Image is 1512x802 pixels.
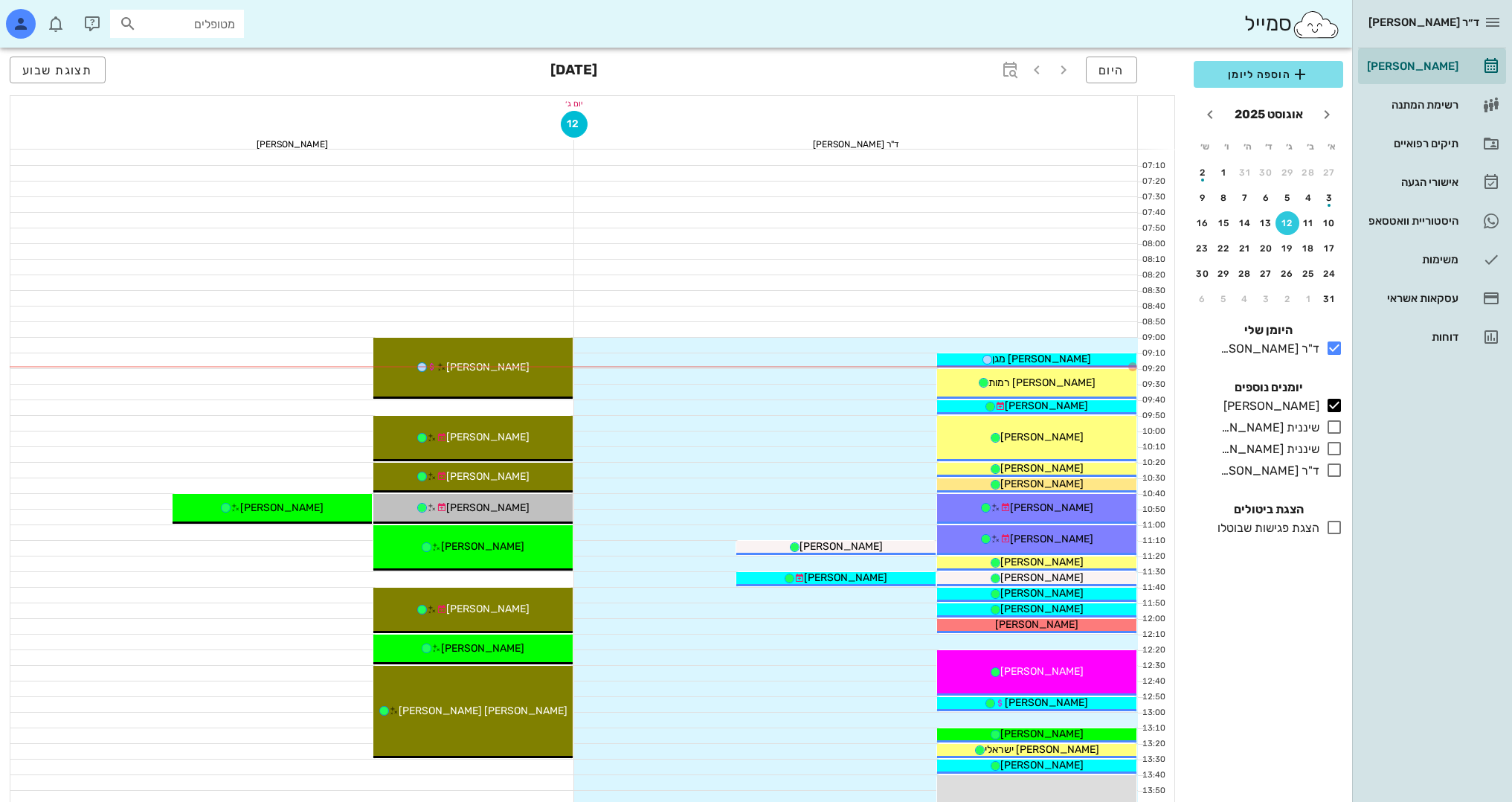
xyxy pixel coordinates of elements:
button: 11 [1297,211,1321,235]
span: [PERSON_NAME] [1000,728,1084,740]
span: היום [1098,63,1125,77]
div: 07:20 [1138,176,1168,188]
span: [PERSON_NAME] [995,618,1078,631]
div: 10:40 [1138,488,1168,501]
span: הוספה ליומן [1206,65,1331,83]
th: ו׳ [1216,134,1235,159]
button: 5 [1275,186,1299,210]
h3: [DATE] [550,57,597,86]
span: תג [44,12,53,21]
div: 29 [1212,269,1236,279]
span: [PERSON_NAME] [804,571,887,584]
div: 07:30 [1138,191,1168,204]
div: 5 [1275,193,1299,203]
a: [PERSON_NAME] [1358,48,1506,84]
span: [PERSON_NAME] [446,431,530,443]
button: 12 [561,111,588,138]
div: 1 [1212,167,1236,178]
div: 13:30 [1138,754,1168,766]
div: [PERSON_NAME] [1364,60,1458,72]
button: 8 [1212,186,1236,210]
span: [PERSON_NAME] [441,540,524,553]
div: משימות [1364,254,1458,266]
a: דוחות [1358,319,1506,355]
div: ד"ר [PERSON_NAME] [574,140,1137,149]
div: 13:10 [1138,722,1168,735]
button: 31 [1318,287,1342,311]
div: 20 [1255,243,1278,254]
div: 13:20 [1138,738,1168,751]
button: 21 [1233,237,1257,260]
div: 7 [1233,193,1257,203]
div: יום ג׳ [10,96,1137,111]
div: שיננית [PERSON_NAME] [1215,419,1319,437]
div: 16 [1191,218,1215,228]
span: 12 [562,118,587,130]
div: עסקאות אשראי [1364,292,1458,304]
button: 3 [1318,186,1342,210]
div: 07:50 [1138,222,1168,235]
a: רשימת המתנה [1358,87,1506,123]
div: 11:30 [1138,566,1168,579]
div: 08:20 [1138,269,1168,282]
button: 14 [1233,211,1257,235]
div: 25 [1297,269,1321,279]
button: 2 [1275,287,1299,311]
div: 09:00 [1138,332,1168,344]
button: 18 [1297,237,1321,260]
span: [PERSON_NAME] מגן [992,353,1091,365]
h4: יומנים נוספים [1194,379,1343,397]
div: ד"ר [PERSON_NAME] [1215,462,1319,480]
div: 13:40 [1138,769,1168,782]
div: 4 [1297,193,1321,203]
button: 10 [1318,211,1342,235]
span: [PERSON_NAME] [446,361,530,373]
button: 28 [1297,161,1321,185]
div: 07:40 [1138,207,1168,219]
span: [PERSON_NAME] [800,540,883,553]
div: 11:40 [1138,582,1168,594]
div: 09:10 [1138,347,1168,360]
div: 30 [1191,269,1215,279]
span: [PERSON_NAME] [1010,501,1093,514]
div: 09:20 [1138,363,1168,376]
div: 12:40 [1138,676,1168,688]
button: 24 [1318,262,1342,286]
span: [PERSON_NAME] [1000,556,1084,568]
button: 1 [1297,287,1321,311]
div: 26 [1275,269,1299,279]
button: 1 [1212,161,1236,185]
div: אישורי הגעה [1364,176,1458,188]
div: 24 [1318,269,1342,279]
button: היום [1086,57,1137,83]
span: [PERSON_NAME] ישראלי [985,743,1099,756]
span: [PERSON_NAME] [1010,533,1093,545]
div: 17 [1318,243,1342,254]
button: 4 [1297,186,1321,210]
div: 08:10 [1138,254,1168,266]
div: 12 [1275,218,1299,228]
div: 08:00 [1138,238,1168,251]
div: 1 [1297,294,1321,304]
th: א׳ [1322,134,1342,159]
button: 30 [1191,262,1215,286]
a: היסטוריית וואטסאפ [1358,203,1506,239]
div: 22 [1212,243,1236,254]
button: 7 [1233,186,1257,210]
div: 08:50 [1138,316,1168,329]
button: 26 [1275,262,1299,286]
button: אוגוסט 2025 [1229,100,1309,129]
button: 20 [1255,237,1278,260]
th: ג׳ [1280,134,1299,159]
div: 07:10 [1138,160,1168,173]
div: היסטוריית וואטסאפ [1364,215,1458,227]
span: [PERSON_NAME] [446,470,530,483]
button: 15 [1212,211,1236,235]
a: עסקאות אשראי [1358,280,1506,316]
span: [PERSON_NAME] [1005,400,1088,412]
div: 12:10 [1138,629,1168,641]
span: [PERSON_NAME] [1000,431,1084,443]
div: שיננית [PERSON_NAME] [1215,440,1319,458]
div: 08:30 [1138,285,1168,298]
div: 31 [1233,167,1257,178]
